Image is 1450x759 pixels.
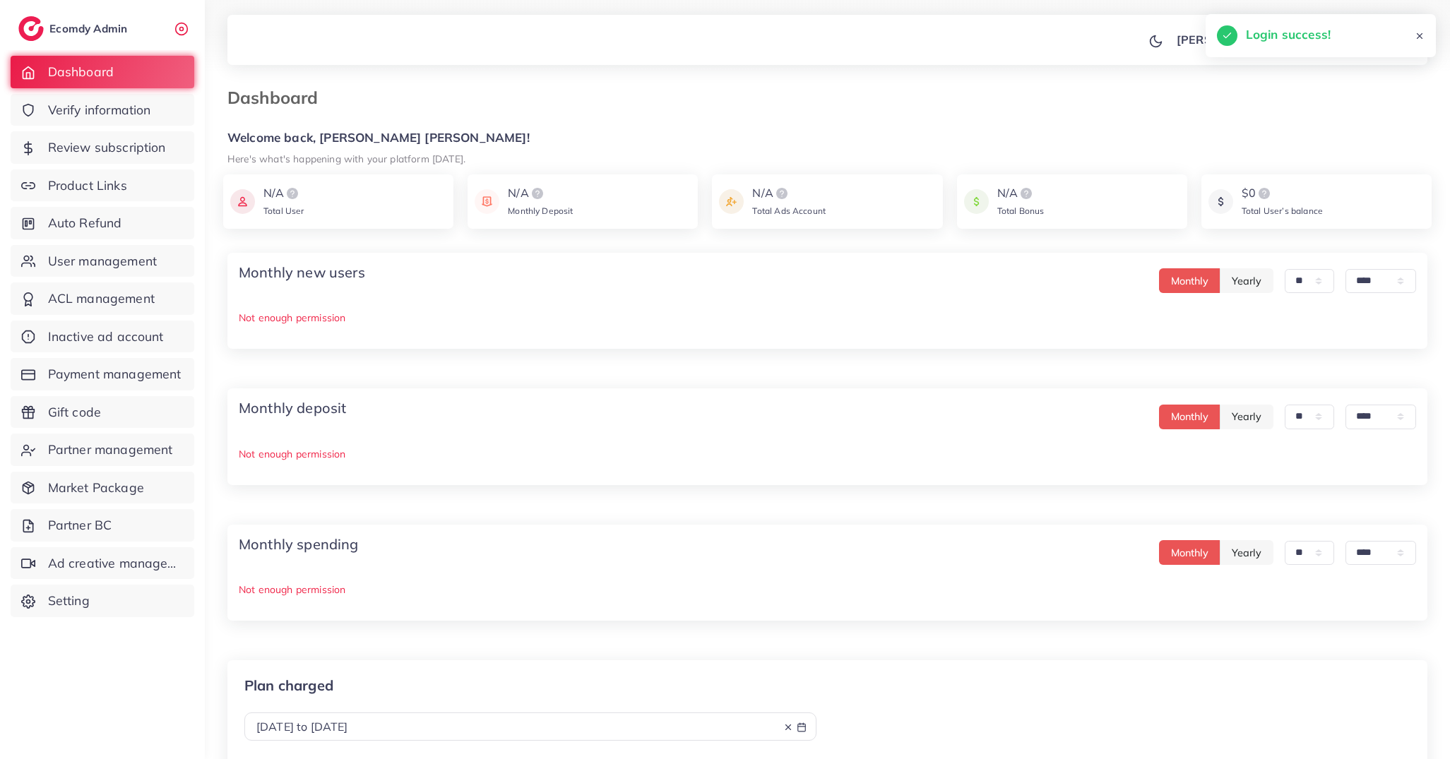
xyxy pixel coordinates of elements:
div: N/A [752,185,826,202]
div: N/A [508,185,573,202]
a: Review subscription [11,131,194,164]
a: Setting [11,585,194,617]
span: Total User [263,205,304,216]
span: Gift code [48,403,101,422]
a: Gift code [11,396,194,429]
h5: Login success! [1246,25,1331,44]
div: N/A [997,185,1045,202]
span: Verify information [48,101,151,119]
img: logo [1256,185,1273,202]
p: Not enough permission [239,309,1416,326]
h3: Dashboard [227,88,329,108]
img: logo [773,185,790,202]
span: Partner BC [48,516,112,534]
button: Yearly [1220,540,1273,565]
a: Market Package [11,472,194,504]
img: icon payment [1208,185,1233,218]
span: User management [48,252,157,270]
span: Product Links [48,177,127,195]
small: Here's what's happening with your platform [DATE]. [227,153,465,165]
p: Not enough permission [239,446,1416,462]
button: Yearly [1220,405,1273,429]
span: Total Ads Account [752,205,826,216]
button: Monthly [1159,405,1220,429]
span: ACL management [48,289,155,308]
button: Yearly [1220,268,1273,293]
a: Verify information [11,94,194,126]
span: Partner management [48,441,173,459]
a: [PERSON_NAME] [PERSON_NAME]avatar [1169,25,1416,54]
span: Total Bonus [997,205,1045,216]
a: ACL management [11,282,194,315]
a: Inactive ad account [11,321,194,353]
a: logoEcomdy Admin [18,16,131,41]
a: Ad creative management [11,547,194,580]
img: logo [284,185,301,202]
h5: Welcome back, [PERSON_NAME] [PERSON_NAME]! [227,131,1427,145]
span: Ad creative management [48,554,184,573]
img: icon payment [230,185,255,218]
a: Partner management [11,434,194,466]
button: Monthly [1159,540,1220,565]
span: Total User’s balance [1242,205,1323,216]
div: N/A [263,185,304,202]
span: [DATE] to [DATE] [256,719,348,734]
span: Dashboard [48,63,114,81]
h4: Monthly new users [239,264,365,281]
span: Payment management [48,365,182,383]
img: icon payment [719,185,744,218]
span: Auto Refund [48,214,122,232]
img: logo [529,185,546,202]
a: Auto Refund [11,207,194,239]
span: Monthly Deposit [508,205,573,216]
div: $0 [1242,185,1323,202]
span: Market Package [48,479,144,497]
p: [PERSON_NAME] [PERSON_NAME] [1177,31,1373,48]
a: Product Links [11,169,194,202]
a: Payment management [11,358,194,390]
span: Review subscription [48,138,166,157]
p: Not enough permission [239,581,1416,598]
span: Setting [48,592,90,610]
h4: Monthly deposit [239,400,346,417]
h4: Monthly spending [239,536,359,553]
h2: Ecomdy Admin [49,22,131,35]
a: User management [11,245,194,277]
img: logo [18,16,44,41]
img: icon payment [475,185,499,218]
img: logo [1018,185,1035,202]
span: Inactive ad account [48,328,164,346]
button: Monthly [1159,268,1220,293]
p: Plan charged [244,677,816,694]
a: Partner BC [11,509,194,542]
img: icon payment [964,185,989,218]
a: Dashboard [11,56,194,88]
